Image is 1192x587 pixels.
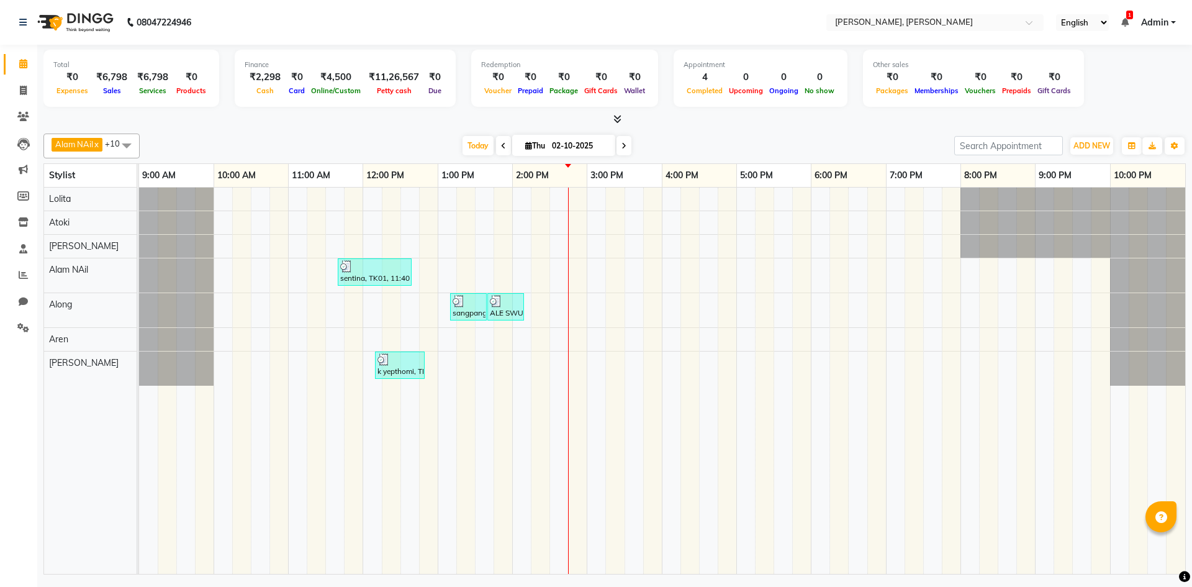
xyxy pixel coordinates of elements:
div: Redemption [481,60,648,70]
span: Admin [1141,16,1168,29]
a: 10:00 PM [1111,166,1155,184]
span: [PERSON_NAME] [49,240,119,252]
a: 9:00 PM [1036,166,1075,184]
div: ₹0 [481,70,515,84]
span: Online/Custom [308,86,364,95]
input: Search Appointment [954,136,1063,155]
span: Petty cash [374,86,415,95]
div: ₹0 [173,70,209,84]
span: Memberships [911,86,962,95]
a: 4:00 PM [662,166,702,184]
div: ₹11,26,567 [364,70,424,84]
span: Card [286,86,308,95]
div: ₹0 [873,70,911,84]
iframe: chat widget [1140,537,1180,575]
span: Alam NAil [55,139,93,149]
span: No show [801,86,838,95]
div: Finance [245,60,446,70]
span: Alam NAil [49,264,88,275]
span: Aren [49,334,68,345]
span: Ongoing [766,86,801,95]
span: Atoki [49,217,70,228]
span: +10 [105,139,129,148]
a: 7:00 PM [887,166,926,184]
div: ₹4,500 [308,70,364,84]
div: ₹0 [1034,70,1074,84]
div: sentina, TK01, 11:40 AM-12:40 PM, Gel Polish Solid Colors (Hand/Toes),Nail Art Glitter (Hand/Toes) [339,260,410,284]
div: 0 [801,70,838,84]
button: ADD NEW [1070,137,1113,155]
img: logo [32,5,117,40]
span: Upcoming [726,86,766,95]
span: Gift Cards [1034,86,1074,95]
a: 12:00 PM [363,166,407,184]
div: Appointment [684,60,838,70]
div: ₹6,798 [132,70,173,84]
div: ₹0 [424,70,446,84]
span: Cash [253,86,277,95]
span: 1 [1126,11,1133,19]
span: Expenses [53,86,91,95]
span: Thu [522,141,548,150]
div: ₹0 [999,70,1034,84]
input: 2025-10-02 [548,137,610,155]
div: ₹2,298 [245,70,286,84]
div: ₹6,798 [91,70,132,84]
span: ADD NEW [1073,141,1110,150]
a: 10:00 AM [214,166,259,184]
span: Along [49,299,72,310]
div: 0 [726,70,766,84]
div: k yepthomi, TK02, 12:10 PM-12:50 PM, Full Body Polish [376,353,423,377]
a: 9:00 AM [139,166,179,184]
div: ₹0 [911,70,962,84]
a: 8:00 PM [961,166,1000,184]
span: Voucher [481,86,515,95]
span: Vouchers [962,86,999,95]
a: x [93,139,99,149]
span: Lolita [49,193,71,204]
a: 1 [1121,17,1129,28]
a: 6:00 PM [811,166,851,184]
span: [PERSON_NAME] [49,357,119,368]
a: 2:00 PM [513,166,552,184]
div: ALE SWU, TK04, 01:40 PM-02:10 PM, Haircut (Men) - Normal [489,295,523,319]
span: Due [425,86,445,95]
span: Sales [100,86,124,95]
span: Packages [873,86,911,95]
div: ₹0 [53,70,91,84]
span: Wallet [621,86,648,95]
span: Services [136,86,169,95]
b: 08047224946 [137,5,191,40]
div: ₹0 [962,70,999,84]
div: Total [53,60,209,70]
span: Prepaid [515,86,546,95]
a: 11:00 AM [289,166,333,184]
div: ₹0 [621,70,648,84]
div: ₹0 [581,70,621,84]
div: ₹0 [515,70,546,84]
span: Gift Cards [581,86,621,95]
span: Today [463,136,494,155]
span: Package [546,86,581,95]
a: 3:00 PM [587,166,626,184]
div: Other sales [873,60,1074,70]
div: 4 [684,70,726,84]
a: 1:00 PM [438,166,477,184]
span: Prepaids [999,86,1034,95]
div: ₹0 [546,70,581,84]
span: Products [173,86,209,95]
div: ₹0 [286,70,308,84]
div: 0 [766,70,801,84]
span: Completed [684,86,726,95]
div: sangpanger, TK03, 01:10 PM-01:40 PM, Haircut (Men) - Normal [451,295,485,319]
a: 5:00 PM [737,166,776,184]
span: Stylist [49,170,75,181]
